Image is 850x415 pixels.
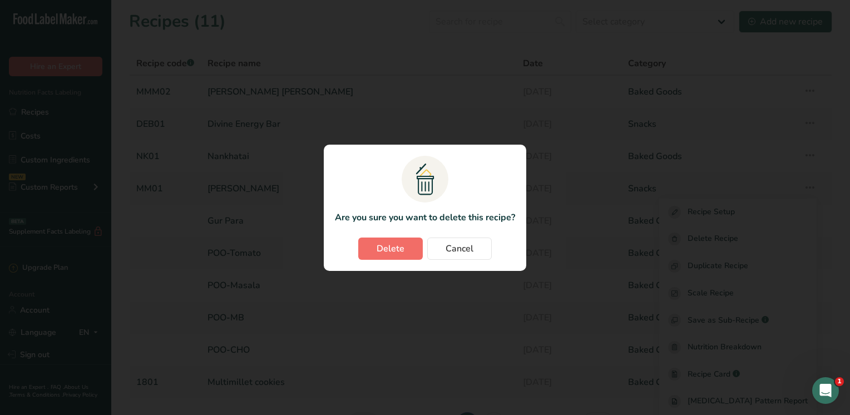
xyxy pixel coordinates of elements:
[446,242,473,255] span: Cancel
[427,238,492,260] button: Cancel
[335,211,515,224] p: Are you sure you want to delete this recipe?
[377,242,404,255] span: Delete
[358,238,423,260] button: Delete
[835,377,844,386] span: 1
[812,377,839,404] iframe: Intercom live chat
